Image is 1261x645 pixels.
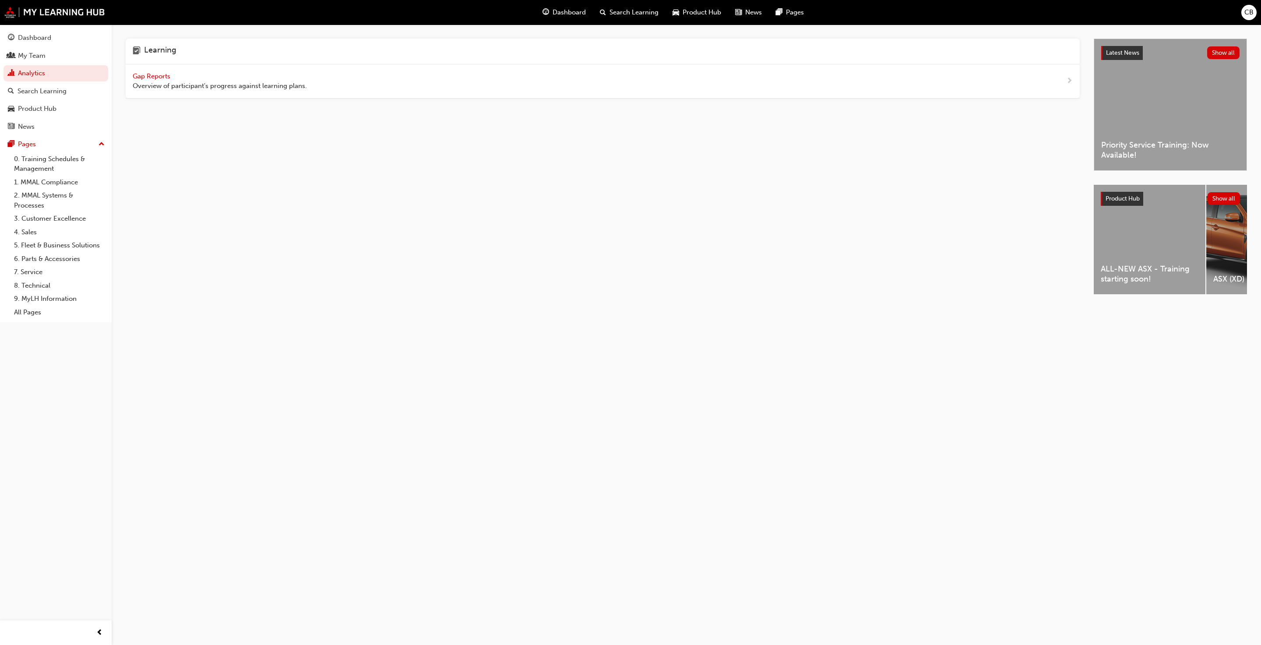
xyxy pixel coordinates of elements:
[8,105,14,113] span: car-icon
[593,4,666,21] a: search-iconSearch Learning
[11,306,108,319] a: All Pages
[1066,76,1073,87] span: next-icon
[745,7,762,18] span: News
[1101,192,1240,206] a: Product HubShow all
[11,265,108,279] a: 7. Service
[11,176,108,189] a: 1. MMAL Compliance
[11,212,108,226] a: 3. Customer Excellence
[18,139,36,149] div: Pages
[8,34,14,42] span: guage-icon
[18,104,56,114] div: Product Hub
[1101,264,1198,284] span: ALL-NEW ASX - Training starting soon!
[11,152,108,176] a: 0. Training Schedules & Management
[4,136,108,152] button: Pages
[4,7,105,18] img: mmal
[542,7,549,18] span: guage-icon
[535,4,593,21] a: guage-iconDashboard
[96,627,103,638] span: prev-icon
[4,48,108,64] a: My Team
[99,139,105,150] span: up-icon
[8,88,14,95] span: search-icon
[1101,46,1240,60] a: Latest NewsShow all
[1094,39,1247,171] a: Latest NewsShow allPriority Service Training: Now Available!
[8,123,14,131] span: news-icon
[1244,7,1254,18] span: CB
[769,4,811,21] a: pages-iconPages
[1106,195,1140,202] span: Product Hub
[133,81,307,91] span: Overview of participant's progress against learning plans.
[4,65,108,81] a: Analytics
[673,7,679,18] span: car-icon
[1208,192,1240,205] button: Show all
[11,252,108,266] a: 6. Parts & Accessories
[1106,49,1139,56] span: Latest News
[8,52,14,60] span: people-icon
[4,30,108,46] a: Dashboard
[1101,140,1240,160] span: Priority Service Training: Now Available!
[4,119,108,135] a: News
[609,7,659,18] span: Search Learning
[735,7,742,18] span: news-icon
[4,83,108,99] a: Search Learning
[133,72,172,80] span: Gap Reports
[4,101,108,117] a: Product Hub
[666,4,728,21] a: car-iconProduct Hub
[683,7,721,18] span: Product Hub
[11,279,108,293] a: 8. Technical
[126,64,1080,99] a: Gap Reports Overview of participant's progress against learning plans.next-icon
[1094,185,1205,294] a: ALL-NEW ASX - Training starting soon!
[8,141,14,148] span: pages-icon
[8,70,14,78] span: chart-icon
[11,189,108,212] a: 2. MMAL Systems & Processes
[11,239,108,252] a: 5. Fleet & Business Solutions
[786,7,804,18] span: Pages
[18,122,35,132] div: News
[600,7,606,18] span: search-icon
[1241,5,1257,20] button: CB
[11,292,108,306] a: 9. MyLH Information
[553,7,586,18] span: Dashboard
[133,46,141,57] span: learning-icon
[776,7,782,18] span: pages-icon
[18,86,67,96] div: Search Learning
[11,226,108,239] a: 4. Sales
[18,33,51,43] div: Dashboard
[1207,46,1240,59] button: Show all
[728,4,769,21] a: news-iconNews
[4,28,108,136] button: DashboardMy TeamAnalyticsSearch LearningProduct HubNews
[18,51,46,61] div: My Team
[144,46,176,57] h4: Learning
